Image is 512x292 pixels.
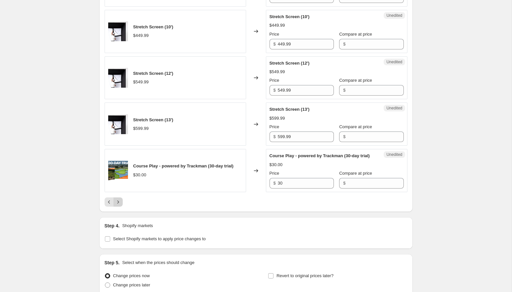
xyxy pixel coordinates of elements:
[339,171,372,176] span: Compare at price
[133,163,234,168] span: Course Play - powered by Trackman (30-day trial)
[105,197,123,207] nav: Pagination
[105,197,114,207] button: Previous
[386,59,402,65] span: Unedited
[133,117,174,122] span: Stretch Screen (13')
[270,107,310,112] span: Stretch Screen (13')
[133,71,174,76] span: Stretch Screen (12')
[270,171,279,176] span: Price
[270,69,285,75] div: $549.99
[270,161,283,168] div: $30.00
[108,114,128,134] img: SKYTRAK_Studio_Single_Layer_Impact_Screen_80x.jpg
[113,197,123,207] button: Next
[386,152,402,157] span: Unedited
[133,32,149,39] div: $449.99
[113,236,206,241] span: Select Shopify markets to apply price changes to
[270,78,279,83] span: Price
[339,124,372,129] span: Compare at price
[273,134,276,139] span: $
[133,79,149,85] div: $549.99
[122,222,153,229] p: Shopify markets
[270,153,370,158] span: Course Play - powered by Trackman (30-day trial)
[105,259,120,266] h2: Step 5.
[339,78,372,83] span: Compare at price
[270,22,285,29] div: $449.99
[270,61,310,66] span: Stretch Screen (12')
[270,32,279,37] span: Price
[273,88,276,93] span: $
[386,13,402,18] span: Unedited
[339,32,372,37] span: Compare at price
[133,24,174,29] span: Stretch Screen (10')
[343,88,345,93] span: $
[108,21,128,41] img: SKYTRAK_Studio_Single_Layer_Impact_Screen_80x.jpg
[113,282,150,287] span: Change prices later
[270,14,310,19] span: Stretch Screen (10')
[122,259,194,266] p: Select when the prices should change
[273,42,276,46] span: $
[276,273,334,278] span: Revert to original prices later?
[343,134,345,139] span: $
[133,172,146,178] div: $30.00
[343,42,345,46] span: $
[108,161,128,181] img: 7DB82A43-3B81-456C-AEF3-58E262D1AF3A_80x.jpg
[113,273,150,278] span: Change prices now
[133,125,149,132] div: $599.99
[273,181,276,186] span: $
[108,68,128,88] img: SKYTRAK_Studio_Single_Layer_Impact_Screen_80x.jpg
[343,181,345,186] span: $
[270,124,279,129] span: Price
[105,222,120,229] h2: Step 4.
[386,105,402,111] span: Unedited
[270,115,285,122] div: $599.99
